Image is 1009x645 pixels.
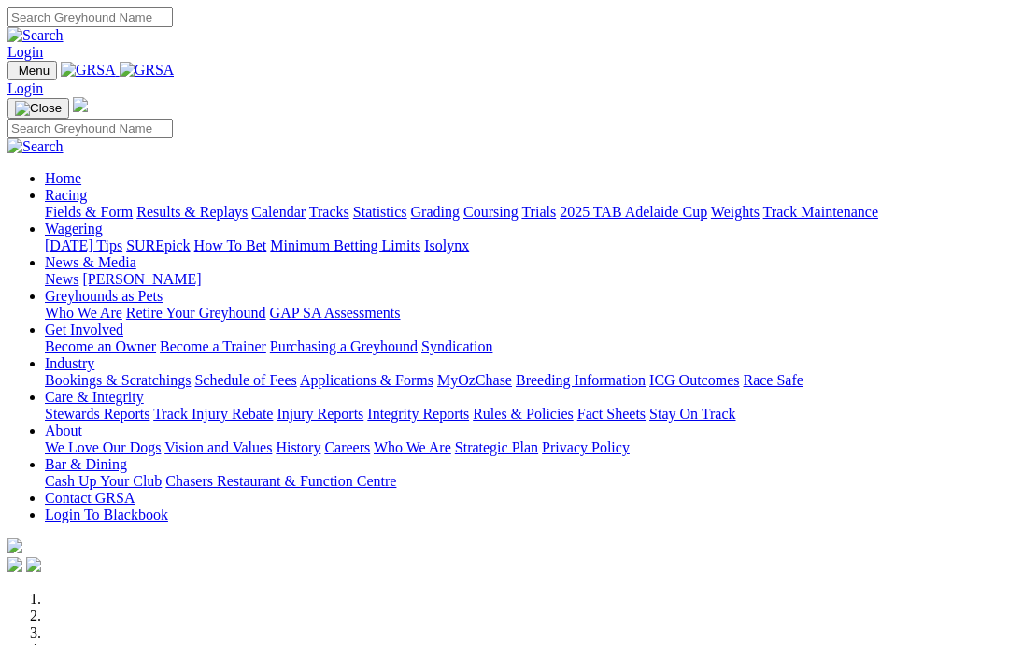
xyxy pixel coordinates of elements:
[45,507,168,523] a: Login To Blackbook
[45,372,1002,389] div: Industry
[136,204,248,220] a: Results & Replays
[309,204,349,220] a: Tracks
[160,338,266,354] a: Become a Trainer
[270,237,420,253] a: Minimum Betting Limits
[7,98,69,119] button: Toggle navigation
[45,490,135,506] a: Contact GRSA
[126,237,190,253] a: SUREpick
[7,61,57,80] button: Toggle navigation
[367,406,469,422] a: Integrity Reports
[374,439,451,455] a: Who We Are
[45,204,133,220] a: Fields & Form
[324,439,370,455] a: Careers
[763,204,878,220] a: Track Maintenance
[276,439,320,455] a: History
[45,456,127,472] a: Bar & Dining
[164,439,272,455] a: Vision and Values
[45,271,1002,288] div: News & Media
[411,204,460,220] a: Grading
[45,355,94,371] a: Industry
[353,204,407,220] a: Statistics
[61,62,116,79] img: GRSA
[473,406,574,422] a: Rules & Policies
[45,322,123,337] a: Get Involved
[270,305,401,321] a: GAP SA Assessments
[45,439,1002,456] div: About
[421,338,492,354] a: Syndication
[45,338,156,354] a: Become an Owner
[45,406,149,422] a: Stewards Reports
[711,204,760,220] a: Weights
[73,97,88,112] img: logo-grsa-white.png
[194,237,267,253] a: How To Bet
[45,389,144,405] a: Care & Integrity
[45,439,161,455] a: We Love Our Dogs
[7,538,22,553] img: logo-grsa-white.png
[577,406,646,422] a: Fact Sheets
[45,288,163,304] a: Greyhounds as Pets
[45,221,103,236] a: Wagering
[45,473,162,489] a: Cash Up Your Club
[45,406,1002,423] div: Care & Integrity
[45,170,81,186] a: Home
[521,204,556,220] a: Trials
[45,237,1002,254] div: Wagering
[45,423,82,438] a: About
[7,557,22,572] img: facebook.svg
[45,204,1002,221] div: Racing
[560,204,707,220] a: 2025 TAB Adelaide Cup
[424,237,469,253] a: Isolynx
[45,305,122,321] a: Who We Are
[277,406,363,422] a: Injury Reports
[516,372,646,388] a: Breeding Information
[455,439,538,455] a: Strategic Plan
[45,473,1002,490] div: Bar & Dining
[7,80,43,96] a: Login
[126,305,266,321] a: Retire Your Greyhound
[120,62,175,79] img: GRSA
[7,7,173,27] input: Search
[45,338,1002,355] div: Get Involved
[300,372,433,388] a: Applications & Forms
[26,557,41,572] img: twitter.svg
[7,44,43,60] a: Login
[463,204,519,220] a: Coursing
[45,271,78,287] a: News
[19,64,50,78] span: Menu
[194,372,296,388] a: Schedule of Fees
[165,473,396,489] a: Chasers Restaurant & Function Centre
[45,305,1002,322] div: Greyhounds as Pets
[251,204,306,220] a: Calendar
[153,406,273,422] a: Track Injury Rebate
[7,138,64,155] img: Search
[542,439,630,455] a: Privacy Policy
[45,372,191,388] a: Bookings & Scratchings
[15,101,62,116] img: Close
[45,237,122,253] a: [DATE] Tips
[45,254,136,270] a: News & Media
[82,271,201,287] a: [PERSON_NAME]
[45,187,87,203] a: Racing
[7,27,64,44] img: Search
[649,406,735,422] a: Stay On Track
[437,372,512,388] a: MyOzChase
[649,372,739,388] a: ICG Outcomes
[7,119,173,138] input: Search
[270,338,418,354] a: Purchasing a Greyhound
[743,372,803,388] a: Race Safe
